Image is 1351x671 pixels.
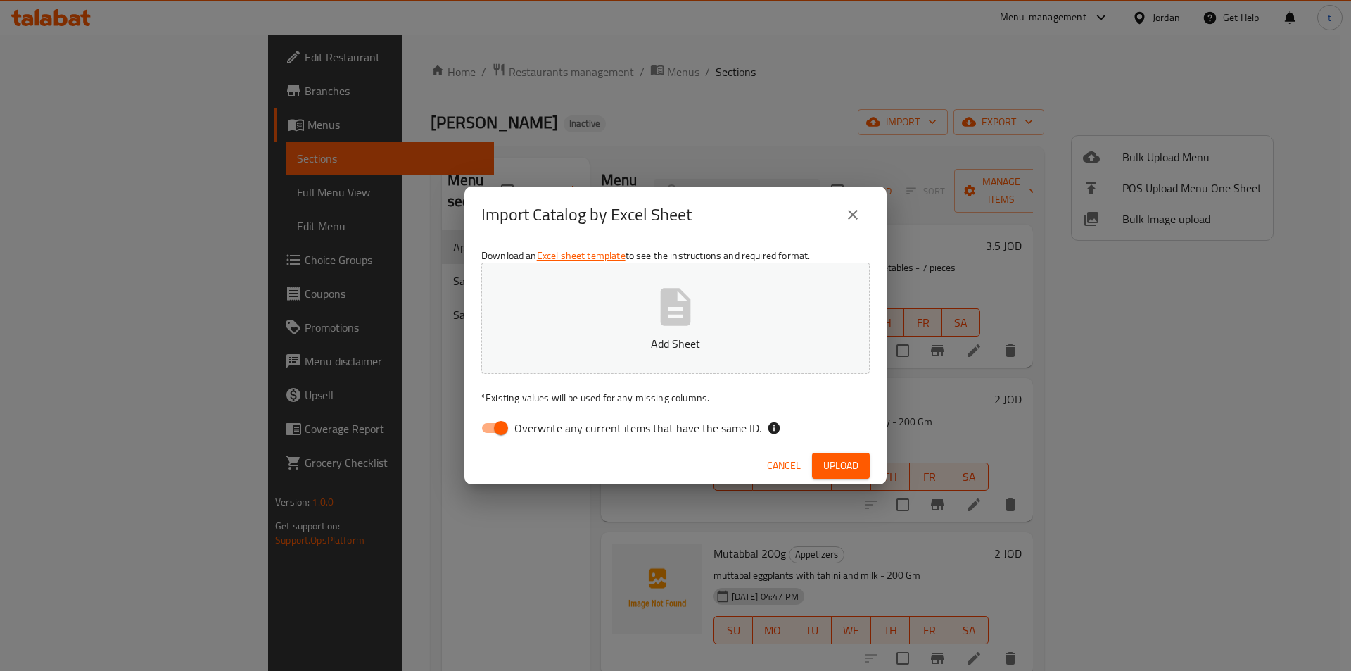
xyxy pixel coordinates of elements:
[823,457,858,475] span: Upload
[812,453,870,479] button: Upload
[767,421,781,435] svg: If the overwrite option isn't selected, then the items that match an existing ID will be ignored ...
[836,198,870,232] button: close
[464,243,887,447] div: Download an to see the instructions and required format.
[761,453,806,479] button: Cancel
[481,263,870,374] button: Add Sheet
[537,246,626,265] a: Excel sheet template
[481,203,692,226] h2: Import Catalog by Excel Sheet
[514,420,761,437] span: Overwrite any current items that have the same ID.
[767,457,801,475] span: Cancel
[481,391,870,405] p: Existing values will be used for any missing columns.
[503,335,848,352] p: Add Sheet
